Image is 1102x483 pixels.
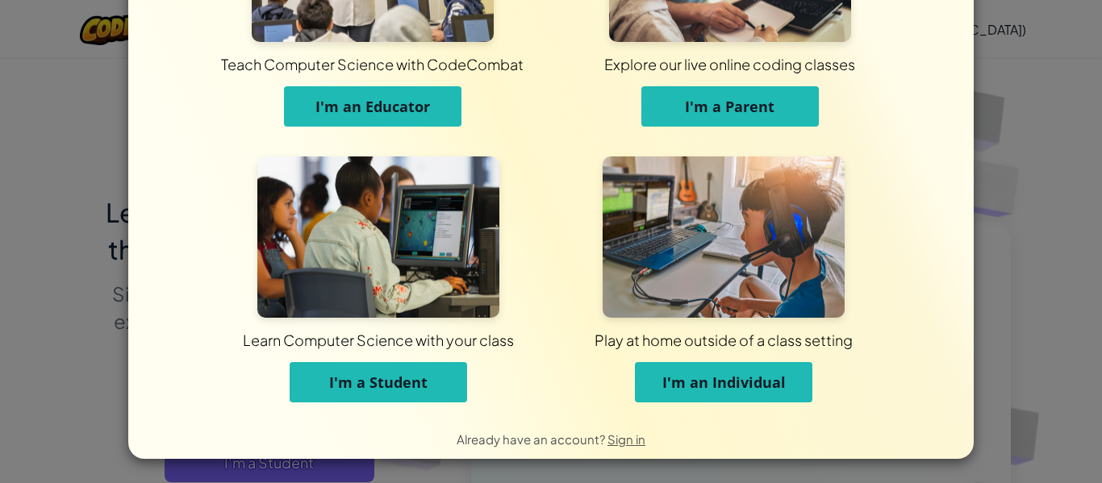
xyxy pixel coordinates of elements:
[457,431,607,447] span: Already have an account?
[315,97,430,116] span: I'm an Educator
[685,97,774,116] span: I'm a Parent
[290,362,467,402] button: I'm a Student
[257,156,499,318] img: For Students
[635,362,812,402] button: I'm an Individual
[284,86,461,127] button: I'm an Educator
[329,373,428,392] span: I'm a Student
[607,431,645,447] a: Sign in
[603,156,845,318] img: For Individuals
[641,86,819,127] button: I'm a Parent
[662,373,786,392] span: I'm an Individual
